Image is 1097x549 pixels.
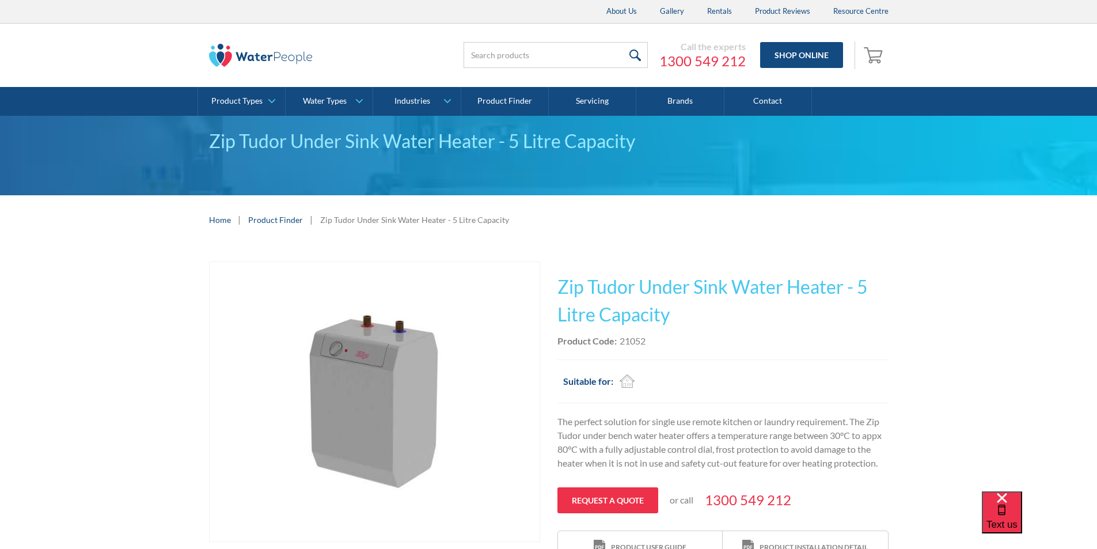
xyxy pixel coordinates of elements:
[237,213,242,226] div: |
[620,334,646,348] div: 21052
[303,96,347,106] div: Water Types
[320,214,509,226] div: Zip Tudor Under Sink Water Heater - 5 Litre Capacity
[557,335,617,346] strong: Product Code:
[211,96,263,106] div: Product Types
[861,41,889,69] a: Open empty cart
[636,87,724,116] a: Brands
[461,87,549,116] a: Product Finder
[209,44,313,67] img: The Water People
[557,487,658,513] a: Request a quote
[670,493,693,507] p: or call
[724,87,812,116] a: Contact
[209,214,231,226] a: Home
[394,96,430,106] div: Industries
[309,213,314,226] div: |
[464,42,648,68] input: Search products
[864,46,886,64] img: shopping cart
[563,374,613,388] h2: Suitable for:
[982,491,1097,549] iframe: podium webchat widget bubble
[549,87,636,116] a: Servicing
[659,52,746,70] a: 1300 549 212
[286,87,373,116] a: Water Types
[235,262,514,542] img: Zip Tudor Under Sink Water Heater - 5 Litre Capacity
[248,214,303,226] a: Product Finder
[760,42,843,68] a: Shop Online
[373,87,460,116] a: Industries
[705,490,791,510] a: 1300 549 212
[209,262,540,542] a: open lightbox
[557,415,889,470] p: The perfect solution for single use remote kitchen or laundry requirement. The Zip Tudor under be...
[557,273,889,328] h1: Zip Tudor Under Sink Water Heater - 5 Litre Capacity
[659,41,746,52] div: Call the experts
[198,87,285,116] a: Product Types
[209,127,889,155] div: Zip Tudor Under Sink Water Heater - 5 Litre Capacity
